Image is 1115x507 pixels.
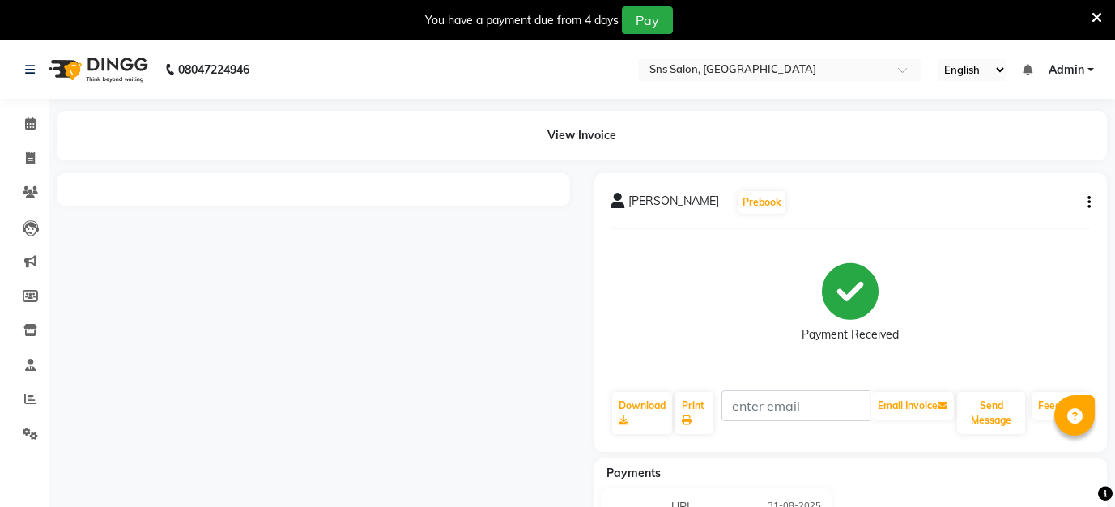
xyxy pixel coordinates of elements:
input: enter email [721,390,870,421]
div: Payment Received [802,326,899,343]
button: Send Message [957,392,1025,434]
a: Print [675,392,714,434]
img: logo [41,47,152,92]
button: Pay [622,6,673,34]
div: View Invoice [57,111,1107,160]
div: You have a payment due from 4 days [425,12,619,29]
span: Payments [606,466,661,480]
button: Email Invoice [871,392,954,420]
button: Prebook [738,191,785,214]
a: Download [612,392,672,434]
span: [PERSON_NAME] [628,193,719,215]
span: Admin [1049,62,1084,79]
b: 08047224946 [178,47,249,92]
a: Feedback [1032,392,1089,420]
